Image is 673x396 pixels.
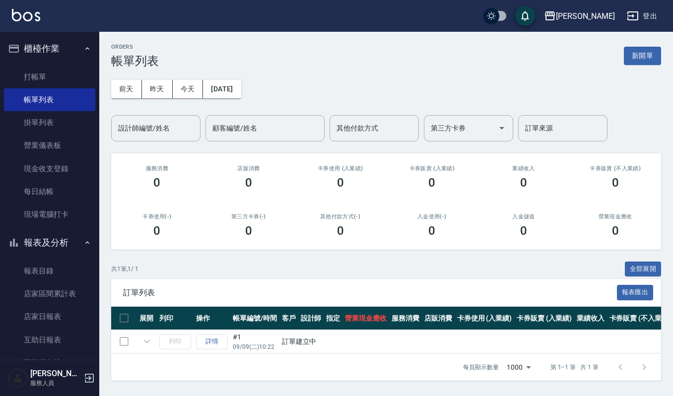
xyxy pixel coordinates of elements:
button: Open [494,120,510,136]
h3: 0 [612,224,619,238]
th: 店販消費 [422,307,455,330]
a: 店家日報表 [4,305,95,328]
h3: 0 [245,224,252,238]
h3: 0 [612,176,619,190]
a: 互助排行榜 [4,351,95,374]
h2: ORDERS [111,44,159,50]
h5: [PERSON_NAME] [30,369,81,379]
a: 每日結帳 [4,180,95,203]
th: 指定 [324,307,342,330]
button: 櫃檯作業 [4,36,95,62]
a: 新開單 [624,51,661,60]
th: 業績收入 [574,307,607,330]
button: 前天 [111,80,142,98]
p: 09/09 (二) 10:22 [233,342,277,351]
h3: 0 [337,224,344,238]
h2: 卡券販賣 (不入業績) [581,165,649,172]
h3: 0 [337,176,344,190]
h3: 帳單列表 [111,54,159,68]
span: 訂單列表 [123,288,617,298]
h3: 0 [153,224,160,238]
button: 全部展開 [625,262,662,277]
h2: 業績收入 [490,165,558,172]
th: 展開 [137,307,157,330]
img: Logo [12,9,40,21]
button: 新開單 [624,47,661,65]
h2: 卡券販賣 (入業績) [398,165,466,172]
td: #1 [230,330,279,353]
h2: 其他付款方式(-) [306,213,374,220]
h2: 入金使用(-) [398,213,466,220]
button: save [515,6,535,26]
th: 卡券使用 (入業績) [455,307,515,330]
button: [PERSON_NAME] [540,6,619,26]
p: 每頁顯示數量 [463,363,499,372]
a: 報表目錄 [4,260,95,282]
th: 列印 [157,307,194,330]
th: 操作 [194,307,230,330]
h3: 服務消費 [123,165,191,172]
img: Person [8,368,28,388]
p: 共 1 筆, 1 / 1 [111,264,138,273]
a: 現場電腦打卡 [4,203,95,226]
a: 互助日報表 [4,329,95,351]
a: 現金收支登錄 [4,157,95,180]
th: 卡券販賣 (入業績) [514,307,574,330]
th: 服務消費 [389,307,422,330]
h3: 0 [245,176,252,190]
a: 報表匯出 [617,287,654,297]
th: 客戶 [279,307,298,330]
h2: 入金儲值 [490,213,558,220]
h3: 0 [520,224,527,238]
h3: 0 [153,176,160,190]
h2: 第三方卡券(-) [215,213,283,220]
a: 營業儀表板 [4,134,95,157]
a: 店家區間累計表 [4,282,95,305]
button: 報表及分析 [4,230,95,256]
th: 設計師 [298,307,324,330]
th: 營業現金應收 [342,307,389,330]
h3: 0 [428,224,435,238]
th: 帳單編號/時間 [230,307,279,330]
div: 1000 [503,354,535,381]
a: 帳單列表 [4,88,95,111]
a: 掛單列表 [4,111,95,134]
button: 今天 [173,80,203,98]
h3: 0 [428,176,435,190]
h2: 店販消費 [215,165,283,172]
h2: 營業現金應收 [581,213,649,220]
button: 報表匯出 [617,285,654,300]
div: [PERSON_NAME] [556,10,615,22]
button: [DATE] [203,80,241,98]
p: 第 1–1 筆 共 1 筆 [550,363,599,372]
button: 昨天 [142,80,173,98]
p: 服務人員 [30,379,81,388]
a: 打帳單 [4,66,95,88]
h2: 卡券使用(-) [123,213,191,220]
h3: 0 [520,176,527,190]
button: 登出 [623,7,661,25]
h2: 卡券使用 (入業績) [306,165,374,172]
